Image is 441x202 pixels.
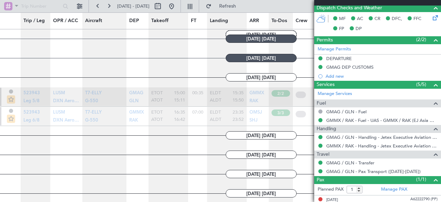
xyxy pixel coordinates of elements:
span: ELDT [210,109,221,116]
span: ELDT [210,90,221,96]
div: DEPARTURE [326,56,352,61]
a: Leg 5/8 [23,100,40,105]
span: OPR / ACC [53,17,78,25]
span: Permits [317,36,333,44]
span: Aircraft [85,17,102,25]
span: Leg 6/8 [23,118,40,123]
a: LUSM [53,112,65,117]
a: G-550 [85,120,98,124]
a: GMAG / GLN - Handling - Jetex Executive Aviation Morocco GMAG / GLN [326,134,438,140]
span: DXN Aero Nautic Sdn Bhd [53,99,107,103]
a: Leg 6/8 [23,120,40,124]
span: [DATE] [DATE] [226,54,297,62]
span: MF [339,16,346,22]
a: Manage Services [318,90,352,97]
span: DEP [129,17,139,25]
span: ATOT [151,97,163,104]
span: Pax [317,176,324,184]
span: ATOT [151,117,163,123]
span: DP [356,26,362,32]
span: Fuel [317,99,326,107]
span: 07:00 [192,109,203,115]
a: SHJ [249,120,258,124]
span: ALDT [210,117,221,123]
span: (2/2) [416,36,426,43]
span: 15:00 [174,90,185,96]
span: G-550 [85,118,98,123]
span: ALDT [210,97,221,104]
span: RAK [129,118,138,123]
div: GMAG DEP CUSTOMS [326,64,373,70]
span: (5/5) [416,81,426,88]
a: G-550 [85,100,98,105]
span: 523943 [23,91,40,95]
a: GMAG [129,93,143,97]
span: (1/1) [416,176,426,183]
span: 23:52 [233,117,244,123]
span: Trip / Leg [23,17,45,25]
a: T7-ELLY [85,112,102,117]
span: [DATE] [DATE] [226,189,297,198]
span: G-550 [85,99,98,103]
a: DXN Aero Nautic Sdn Bhd [53,120,79,124]
span: Dispatch Checks and Weather [317,4,382,12]
button: Refresh [203,1,244,12]
a: GMMX [249,93,264,97]
a: GMMX / RAK - Fuel - UAS - GMMX / RAK (EJ Asia Only) [326,117,438,123]
a: GMAG / GLN - Transfer [326,160,375,166]
span: 523943 [23,110,40,115]
span: Handling [317,125,336,133]
a: OMSJ [249,112,262,117]
span: DFC, [392,16,402,22]
span: 16:35 [174,109,185,116]
span: Landing [210,17,228,25]
a: LUSM [53,93,65,97]
a: 523943 [23,112,40,117]
span: OMSJ [249,110,262,115]
a: DXN Aero Nautic Sdn Bhd [53,100,79,105]
a: 523943 [23,93,40,97]
span: Refresh [213,4,242,9]
span: ETOT [151,90,163,96]
span: GMMX [249,91,264,95]
label: Planned PAX [318,186,343,193]
span: 15:35 [233,90,244,96]
a: RAK [129,120,138,124]
span: [DATE] [DATE] [226,151,297,159]
span: To-Dos [271,17,287,25]
span: 15:11 [174,97,185,104]
span: GMAG [129,91,143,95]
span: 15:50 [233,97,244,104]
span: SHJ [249,118,258,123]
span: [DATE] [DATE] [226,73,297,81]
span: ETOT [151,109,163,116]
span: 23:35 [233,109,244,116]
span: FFC [413,16,421,22]
a: Manage PAX [381,186,407,193]
span: 16:42 [174,117,185,123]
span: ARR [249,17,259,25]
span: 00:35 [192,90,203,96]
span: Takeoff [151,17,168,25]
span: Crew [296,17,307,25]
span: AC [357,16,363,22]
span: T7-ELLY [85,91,102,95]
span: LUSM [53,110,65,115]
a: Manage Permits [318,46,351,53]
span: [DATE] [DATE] [226,131,297,140]
span: GLN [129,99,139,103]
span: Services [317,81,335,89]
a: GMMX [129,112,144,117]
span: Travel [317,151,329,158]
span: T7-ELLY [85,110,102,115]
a: GMAG / GLN - Fuel [326,109,367,115]
a: RAK [249,100,258,105]
div: Add new [326,73,438,79]
span: DXN Aero Nautic Sdn Bhd [53,118,107,123]
span: GMMX [129,110,144,115]
a: T7-ELLY [85,93,102,97]
span: LUSM [53,91,65,95]
a: GMMX / RAK - Handling - Jetex Executive Aviation GMMX / RAK [326,143,438,149]
span: [DATE] - [DATE] [117,3,150,9]
span: RAK [249,99,258,103]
